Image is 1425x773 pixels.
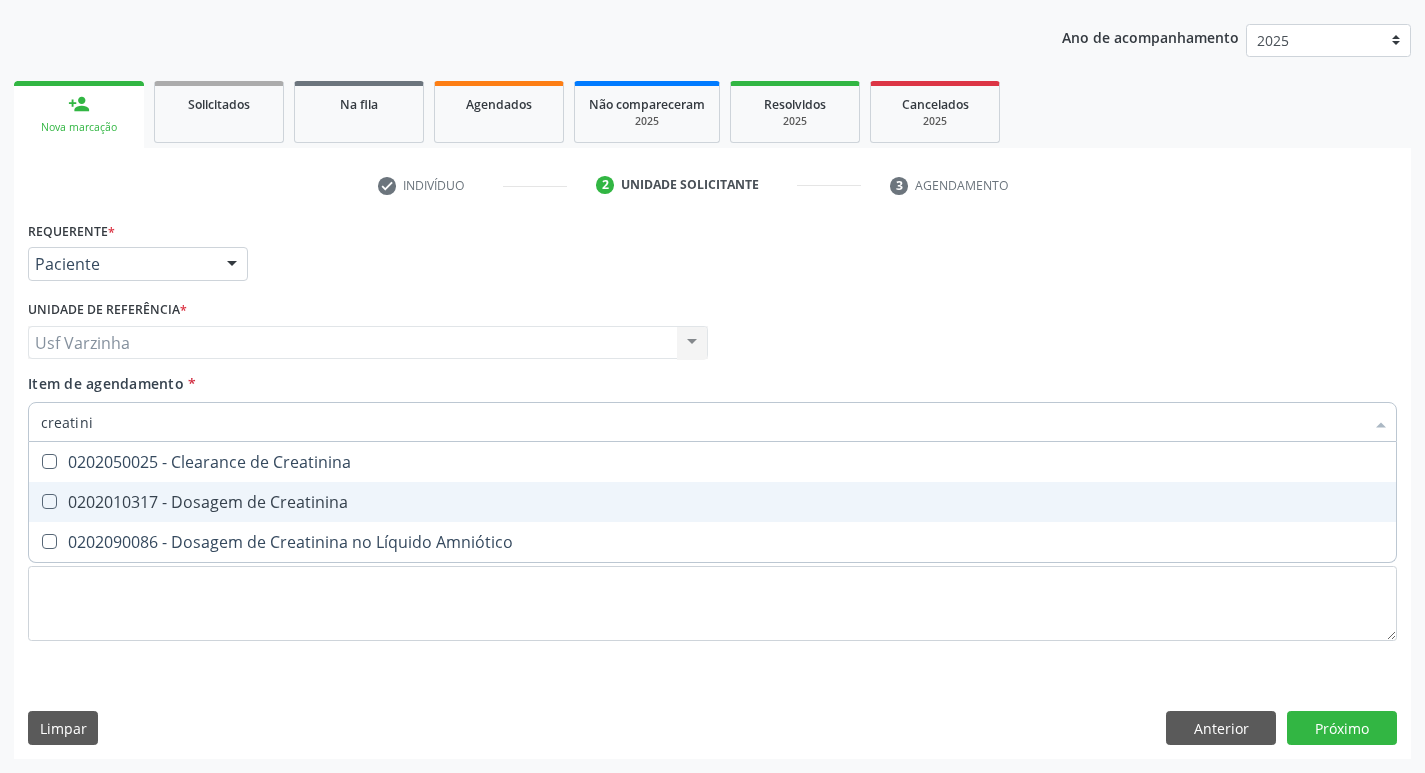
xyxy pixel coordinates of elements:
div: 0202090086 - Dosagem de Creatinina no Líquido Amniótico [41,534,1384,550]
span: Resolvidos [764,96,826,113]
div: person_add [68,93,90,115]
label: Unidade de referência [28,295,187,326]
input: Buscar por procedimentos [41,402,1364,442]
p: Ano de acompanhamento [1062,24,1239,49]
div: 2025 [745,114,845,129]
div: Nova marcação [28,120,130,135]
span: Não compareceram [589,96,705,113]
span: Na fila [340,96,378,113]
div: 0202050025 - Clearance de Creatinina [41,454,1384,470]
span: Agendados [466,96,532,113]
div: 2025 [589,114,705,129]
button: Anterior [1166,711,1276,745]
span: Item de agendamento [28,374,184,393]
div: 0202010317 - Dosagem de Creatinina [41,494,1384,510]
span: Paciente [35,254,207,274]
span: Cancelados [902,96,969,113]
span: Solicitados [188,96,250,113]
div: 2025 [885,114,985,129]
button: Próximo [1287,711,1397,745]
label: Requerente [28,216,115,247]
div: 2 [596,176,614,194]
div: Unidade solicitante [621,176,759,194]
